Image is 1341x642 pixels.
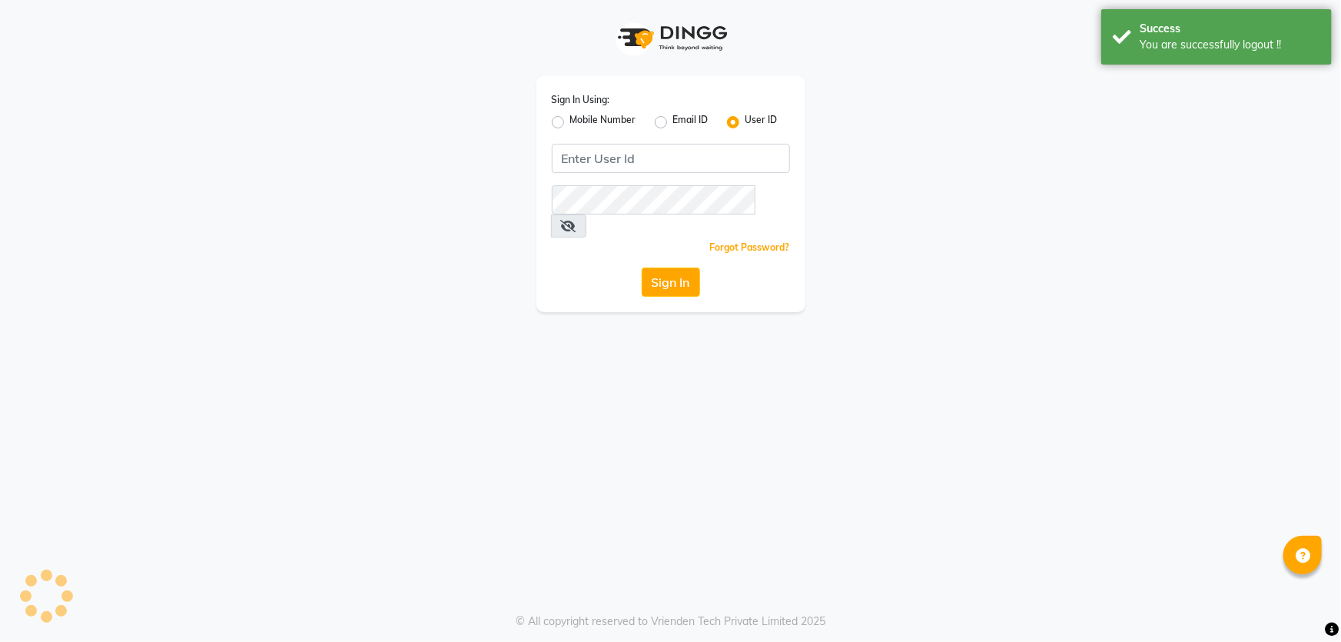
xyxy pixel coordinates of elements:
label: User ID [745,113,778,131]
a: Forgot Password? [710,241,790,253]
label: Mobile Number [570,113,636,131]
input: Username [552,185,755,215]
div: Success [1140,21,1320,37]
div: You are successfully logout !! [1140,37,1320,53]
img: logo1.svg [609,15,732,61]
input: Username [552,144,790,173]
label: Sign In Using: [552,93,610,107]
button: Sign In [642,268,700,297]
label: Email ID [673,113,709,131]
